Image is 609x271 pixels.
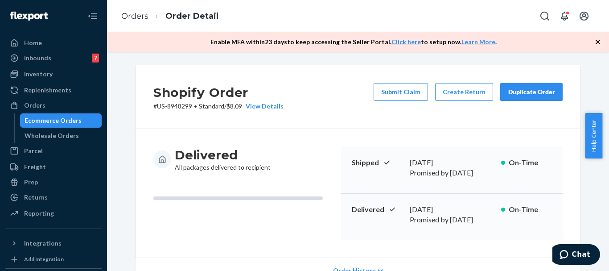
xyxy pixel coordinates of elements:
button: Integrations [5,236,102,250]
a: Freight [5,160,102,174]
div: Prep [24,178,38,187]
a: Inbounds7 [5,51,102,65]
div: Ecommerce Orders [25,116,82,125]
a: Prep [5,175,102,189]
button: Create Return [435,83,493,101]
h3: Delivered [175,147,271,163]
a: Returns [5,190,102,204]
div: Freight [24,163,46,171]
div: Duplicate Order [508,88,555,96]
p: Enable MFA within 23 days to keep accessing the Seller Portal. to setup now. . [210,38,497,46]
div: Orders [24,101,45,110]
div: Home [24,38,42,47]
div: Integrations [24,239,62,248]
div: All packages delivered to recipient [175,147,271,172]
a: Reporting [5,206,102,221]
p: Promised by [DATE] [410,215,494,225]
a: Wholesale Orders [20,129,102,143]
iframe: Opens a widget where you can chat to one of our agents [552,244,600,267]
img: Flexport logo [10,12,48,21]
p: Shipped [352,158,403,168]
a: Replenishments [5,83,102,97]
div: Replenishments [24,86,71,95]
button: Open notifications [556,7,573,25]
a: Learn More [461,38,495,46]
a: Ecommerce Orders [20,113,102,128]
button: Help Center [585,113,602,158]
button: Submit Claim [374,83,428,101]
a: Orders [5,98,102,113]
a: Add Integration [5,254,102,265]
div: Returns [24,193,48,202]
p: Delivered [352,204,403,215]
a: Parcel [5,144,102,158]
h2: Shopify Order [153,83,284,102]
button: View Details [242,102,284,111]
div: [DATE] [410,158,494,168]
div: Parcel [24,146,43,155]
div: 7 [92,54,99,63]
a: Inventory [5,67,102,81]
div: Add Integration [24,255,64,263]
button: Open account menu [575,7,593,25]
div: Inventory [24,70,53,79]
p: Promised by [DATE] [410,168,494,178]
div: Wholesale Orders [25,131,79,140]
a: Orders [121,11,148,21]
ol: breadcrumbs [114,3,226,29]
span: Standard [199,102,224,110]
span: • [194,102,197,110]
div: Reporting [24,209,54,218]
div: [DATE] [410,204,494,215]
p: # US-8948299 / $8.09 [153,102,284,111]
a: Click here [391,38,421,46]
a: Order Detail [165,11,218,21]
button: Open Search Box [536,7,554,25]
a: Home [5,36,102,50]
p: On-Time [509,204,552,215]
button: Close Navigation [84,7,102,25]
p: On-Time [509,158,552,168]
button: Duplicate Order [500,83,563,101]
div: Inbounds [24,54,51,63]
